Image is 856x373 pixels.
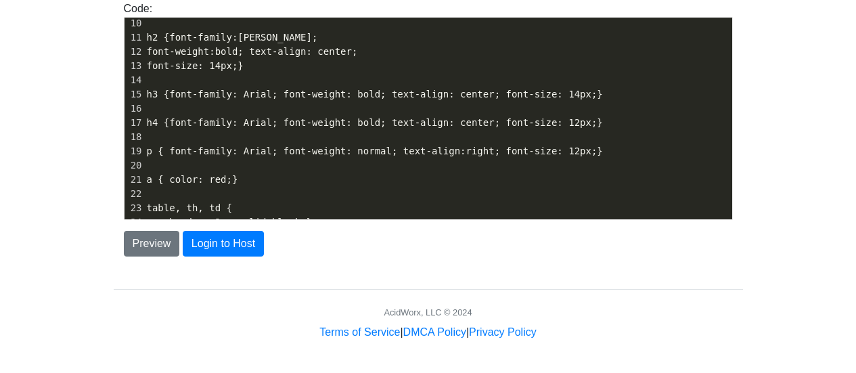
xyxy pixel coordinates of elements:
[319,324,536,341] div: | |
[125,187,144,201] div: 22
[125,215,144,229] div: 24
[124,231,180,257] button: Preview
[147,46,358,57] span: font-weight:bold; text-align: center;
[147,217,313,227] span: border: 3px solid black;}
[469,326,537,338] a: Privacy Policy
[125,116,144,130] div: 17
[403,326,466,338] a: DMCA Policy
[125,144,144,158] div: 19
[319,326,400,338] a: Terms of Service
[114,1,743,220] div: Code:
[125,73,144,87] div: 14
[147,146,603,156] span: p { font-family: Arial; font-weight: normal; text-align:right; font-size: 12px;}
[147,32,318,43] span: h2 {font-family:[PERSON_NAME];
[125,87,144,102] div: 15
[125,16,144,30] div: 10
[147,174,238,185] span: a { color: red;}
[125,158,144,173] div: 20
[147,89,603,100] span: h3 {font-family: Arial; font-weight: bold; text-align: center; font-size: 14px;}
[147,202,233,213] span: table, th, td {
[125,30,144,45] div: 11
[125,102,144,116] div: 16
[147,117,603,128] span: h4 {font-family: Arial; font-weight: bold; text-align: center; font-size: 12px;}
[183,231,264,257] button: Login to Host
[125,173,144,187] div: 21
[125,201,144,215] div: 23
[384,306,472,319] div: AcidWorx, LLC © 2024
[125,45,144,59] div: 12
[125,59,144,73] div: 13
[147,60,244,71] span: font-size: 14px;}
[125,130,144,144] div: 18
